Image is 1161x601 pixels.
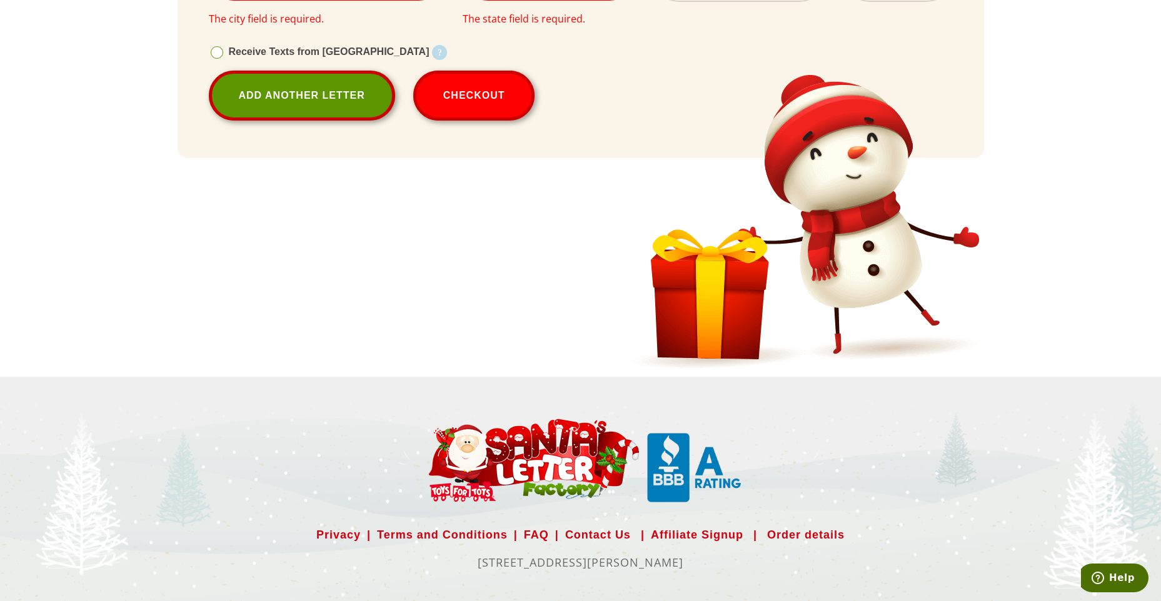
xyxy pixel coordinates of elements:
button: Checkout [413,71,535,121]
iframe: Opens a widget where you can find more information [1081,564,1148,595]
span: | [747,525,763,545]
img: Santa Letter Small Logo [647,433,741,502]
div: The city field is required. [209,13,445,24]
a: Affiliate Signup [651,525,743,545]
a: FAQ [524,525,549,545]
a: Add Another Letter [209,71,395,121]
span: | [361,525,377,545]
a: Order details [767,525,845,545]
div: The state field is required. [463,13,635,24]
a: Terms and Conditions [377,525,508,545]
p: [STREET_ADDRESS][PERSON_NAME] [178,552,984,572]
span: | [635,525,651,545]
a: Privacy [316,525,361,545]
span: | [549,525,565,545]
span: | [508,525,524,545]
img: Snowman [625,68,984,374]
span: Receive Texts from [GEOGRAPHIC_DATA] [229,46,430,57]
img: Santa Letter Small Logo [421,417,645,502]
a: Contact Us [565,525,631,545]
